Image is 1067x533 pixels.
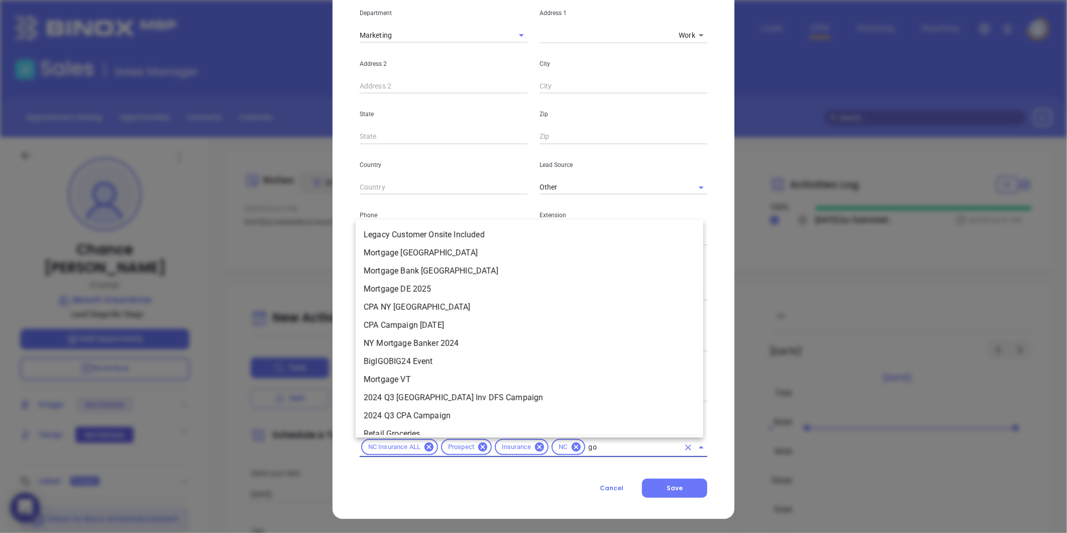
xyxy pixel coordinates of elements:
[356,226,703,244] li: Legacy Customer Onsite Included
[442,443,480,452] span: Prospect
[496,443,537,452] span: Insurance
[553,443,573,452] span: NC
[360,210,527,221] p: Phone
[552,439,585,455] div: NC
[495,439,549,455] div: Insurance
[356,389,703,407] li: 2024 Q3 [GEOGRAPHIC_DATA] Inv DFS Campaign
[356,262,703,280] li: Mortgage Bank [GEOGRAPHIC_DATA]
[540,159,707,170] p: Lead Source
[360,159,527,170] p: Country
[360,8,527,19] p: Department
[441,439,492,455] div: Prospect
[356,407,703,425] li: 2024 Q3 CPA Campaign
[356,316,703,334] li: CPA Campaign [DATE]
[540,109,707,120] p: Zip
[356,280,703,298] li: Mortgage DE 2025
[361,439,438,455] div: NC Insurance ALL
[540,79,707,94] input: City
[514,28,528,42] button: Open
[356,244,703,262] li: Mortgage [GEOGRAPHIC_DATA]
[540,8,707,19] p: Address 1
[667,484,683,492] span: Save
[362,443,426,452] span: NC Insurance ALL
[679,28,707,43] div: Work
[694,181,708,195] button: Open
[356,334,703,352] li: NY Mortgage Banker 2024
[540,210,707,221] p: Extension
[360,79,527,94] input: Address 2
[540,129,707,144] input: Zip
[681,440,695,455] button: Clear
[360,58,527,69] p: Address 2
[642,479,707,498] button: Save
[600,484,623,492] span: Cancel
[581,479,642,498] button: Cancel
[356,352,703,371] li: BigIGOBIG24 Event
[360,109,527,120] p: State
[540,58,707,69] p: City
[356,298,703,316] li: CPA NY [GEOGRAPHIC_DATA]
[356,425,703,443] li: Retail Groceries
[360,180,527,195] input: Country
[360,129,527,144] input: State
[356,371,703,389] li: Mortgage VT
[694,440,708,455] button: Close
